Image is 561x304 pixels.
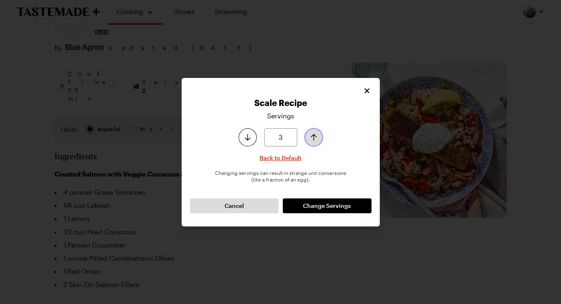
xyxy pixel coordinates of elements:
span: Cancel [225,202,244,210]
h2: Scale Recipe [190,98,372,108]
button: Change Servings [283,198,372,213]
button: Close [362,86,372,95]
p: Changing servings can result in strange unit conversions (like a fraction of an egg). [190,170,372,183]
button: Back to Default [260,154,301,162]
span: Change Servings [303,202,351,210]
p: Servings [267,111,294,121]
button: Cancel [190,198,279,213]
button: Decrease serving size by one [239,128,257,146]
button: Increase serving size by one [305,128,323,146]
